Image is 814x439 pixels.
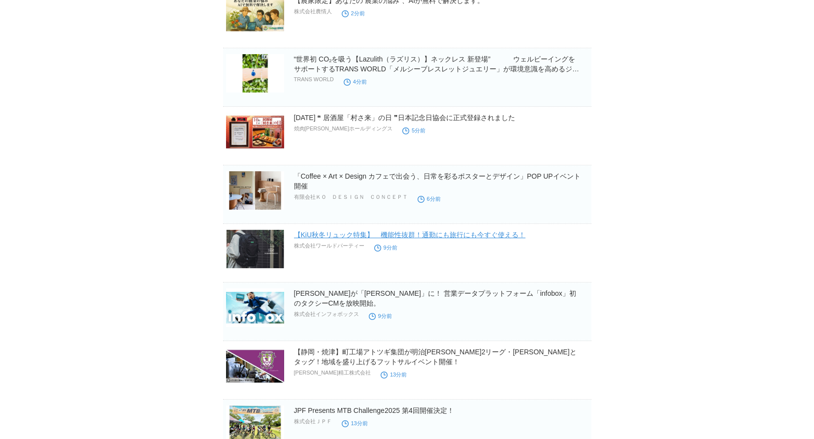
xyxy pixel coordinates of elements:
[369,313,392,319] time: 9分前
[418,196,441,202] time: 6分前
[294,8,332,15] p: 株式会社農情人
[374,245,397,251] time: 9分前
[294,242,364,250] p: 株式会社ワールドパーティー
[226,113,284,151] img: 10月1日 ❝ 居酒屋「村さ来」の日 ❞日本記念日協会に正式登録されました
[342,420,368,426] time: 13分前
[226,347,284,385] img: 【静岡・焼津】町工場アトツギ集団が明治安田J2リーグ・藤枝MYFCとタッグ！地域を盛り上げるフットサルイベント開催！
[294,407,454,414] a: JPF Presents MTB Challenge2025 第4回開催決定！
[294,289,576,307] a: [PERSON_NAME]が「[PERSON_NAME]」に！ 営業データプラットフォーム「infobox」初のタクシーCMを放映開始。
[294,348,577,366] a: 【静岡・焼津】町工場アトツギ集団が明治[PERSON_NAME]2リーグ・[PERSON_NAME]とタッグ！地域を盛り上げるフットサルイベント開催！
[226,288,284,327] img: 玉山鉄二さんが「箱山鉄二」に！ 営業データプラットフォーム「infobox」初のタクシーCMを放映開始。
[294,114,516,122] a: [DATE] ❝ 居酒屋「村さ来」の日 ❞日本記念日協会に正式登録されました
[344,79,367,85] time: 4分前
[226,230,284,268] img: 【KiU秋冬リュック特集】 機能性抜群！通勤にも旅行にも今すぐ使える！
[294,418,332,425] p: 株式会社ＪＰＦ
[294,55,579,83] a: “世界初 CO₂を吸う【Lazulith（ラズリス）】ネックレス 新登場” ウェルビーイングをサポートするTRANS WORLD「メルシーブレスレットジュエリー」が環境意識を高めるジュエリー発売
[294,231,526,239] a: 【KiU秋冬リュック特集】 機能性抜群！通勤にも旅行にも今すぐ使える！
[294,193,408,201] p: 有限会社ＫＯ ＤＥＳＩＧＮ ＣＯＮＣＥＰＴ
[294,76,334,82] p: TRANS WORLD
[294,369,371,376] p: [PERSON_NAME]精工株式会社
[402,127,425,133] time: 5分前
[342,10,365,16] time: 2分前
[226,54,284,93] img: “世界初 CO₂を吸う【Lazulith（ラズリス）】ネックレス 新登場” ウェルビーイングをサポートするTRANS WORLD「メルシーブレスレットジュエリー」が環境意識を高めるジュエリー発売
[294,311,359,318] p: 株式会社インフォボックス
[294,172,581,190] a: 「Coffee × Art × Design カフェで出会う、日常を彩るポスターとデザイン」POP UPイベント開催
[294,125,392,132] p: 焼肉[PERSON_NAME]ホールディングス
[226,171,284,210] img: 「Coffee × Art × Design カフェで出会う、日常を彩るポスターとデザイン」POP UPイベント開催
[381,372,407,377] time: 13分前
